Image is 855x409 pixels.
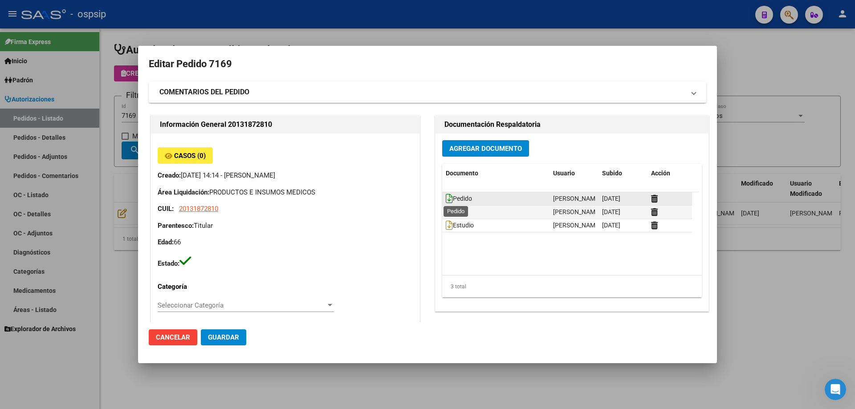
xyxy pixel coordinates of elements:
[208,333,239,341] span: Guardar
[158,221,413,231] p: Titular
[602,208,620,215] span: [DATE]
[647,164,692,183] datatable-header-cell: Acción
[158,282,234,292] p: Categoría
[159,87,249,97] strong: COMENTARIOS DEL PEDIDO
[550,164,598,183] datatable-header-cell: Usuario
[158,301,326,309] span: Seleccionar Categoría
[449,145,522,153] span: Agregar Documento
[158,171,181,179] strong: Creado:
[446,209,460,216] span: Hc
[156,333,190,341] span: Cancelar
[825,379,846,400] iframe: Intercom live chat
[149,56,706,73] h2: Editar Pedido 7169
[158,170,413,181] p: [DATE] 14:14 - [PERSON_NAME]
[446,195,472,202] span: Pedido
[442,164,550,183] datatable-header-cell: Documento
[158,205,174,213] strong: CUIL:
[446,170,478,177] span: Documento
[149,329,197,345] button: Cancelar
[158,238,174,246] strong: Edad:
[201,329,246,345] button: Guardar
[442,140,529,157] button: Agregar Documento
[158,237,413,247] p: 66
[553,222,601,229] span: [PERSON_NAME]
[160,119,411,130] h2: Información General 20131872810
[158,147,213,164] button: Casos (0)
[158,187,413,198] p: PRODUCTOS E INSUMOS MEDICOS
[444,119,700,130] h2: Documentación Respaldatoria
[174,152,206,160] span: Casos (0)
[158,259,179,267] strong: Estado:
[602,195,620,202] span: [DATE]
[149,81,706,103] mat-expansion-panel-header: COMENTARIOS DEL PEDIDO
[158,188,209,196] strong: Área Liquidación:
[553,170,575,177] span: Usuario
[598,164,647,183] datatable-header-cell: Subido
[602,170,622,177] span: Subido
[553,195,601,202] span: [PERSON_NAME]
[179,205,218,213] span: 20131872810
[158,222,194,230] strong: Parentesco:
[553,208,601,215] span: [PERSON_NAME]
[602,222,620,229] span: [DATE]
[446,222,474,229] span: Estudio
[651,170,670,177] span: Acción
[442,275,702,298] div: 3 total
